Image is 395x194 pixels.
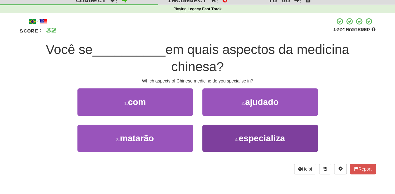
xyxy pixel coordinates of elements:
[202,125,318,152] button: 4.especializa
[46,26,57,34] span: 32
[77,88,193,116] button: 1.com
[202,88,318,116] button: 2.ajudado
[235,137,239,142] small: 4 .
[187,7,221,11] strong: Legacy Fast Track
[165,42,349,74] span: em quais aspectos da medicina chinesa?
[333,27,376,32] div: Mastered
[124,101,128,106] small: 1 .
[241,101,245,106] small: 2 .
[77,125,193,152] button: 3.matarão
[46,42,92,57] span: Você se
[319,164,331,174] button: Round history (alt+y)
[245,97,279,107] span: ajudado
[239,133,285,143] span: especializa
[92,42,165,57] span: __________
[20,28,42,33] span: Score:
[20,78,376,84] div: Which aspects of Chinese medicine do you specialise in?
[116,137,120,142] small: 3 .
[120,133,154,143] span: matarão
[128,97,146,107] span: com
[350,164,375,174] button: Report
[333,27,346,32] span: 100 %
[20,17,57,25] div: /
[294,164,316,174] button: Help!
